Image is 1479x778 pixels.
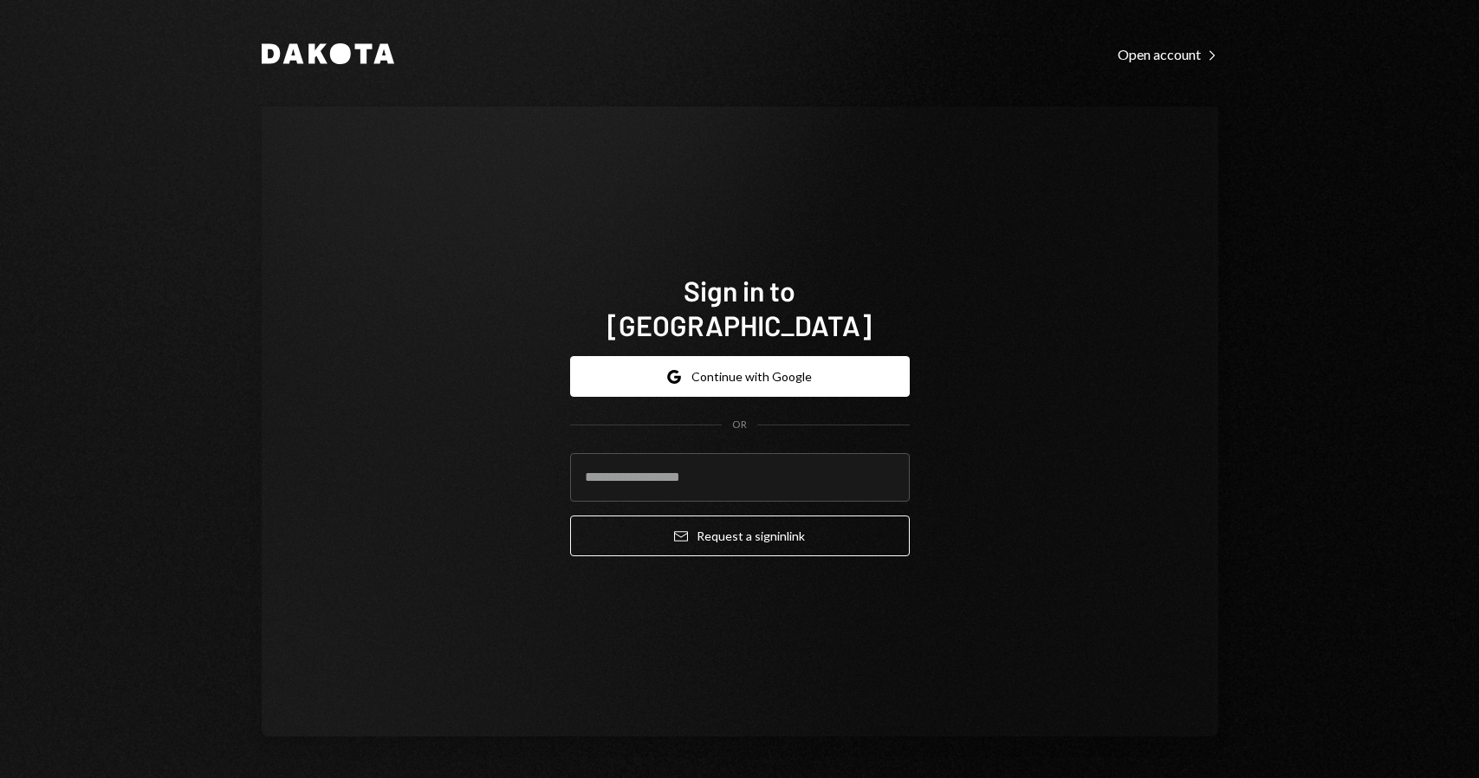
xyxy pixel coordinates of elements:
h1: Sign in to [GEOGRAPHIC_DATA] [570,273,910,342]
div: Open account [1118,46,1218,63]
div: OR [732,418,747,432]
a: Open account [1118,44,1218,63]
button: Continue with Google [570,356,910,397]
button: Request a signinlink [570,515,910,556]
